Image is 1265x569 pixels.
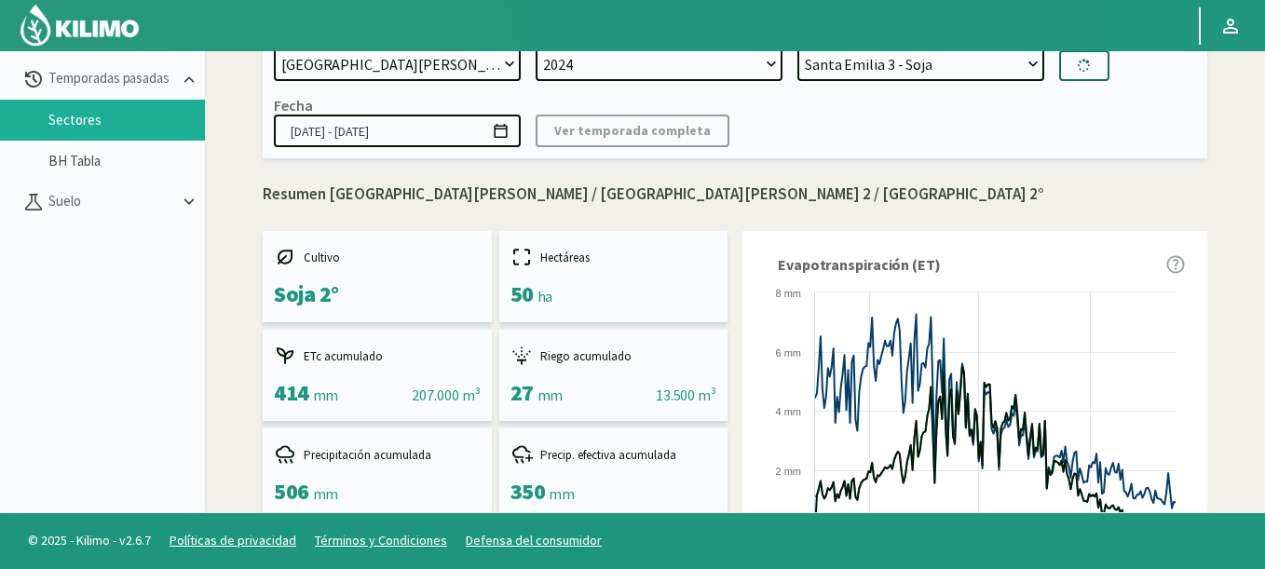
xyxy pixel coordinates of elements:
span: mm [313,484,338,503]
div: Precip. efectiva acumulada [510,443,717,466]
div: Cultivo [274,246,481,268]
div: 13.500 m³ [656,384,716,406]
a: Sectores [48,112,205,129]
kil-mini-card: report-summary-cards.ACCUMULATED_ETC [263,330,492,421]
kil-mini-card: report-summary-cards.ACCUMULATED_IRRIGATION [499,330,728,421]
span: 506 [274,477,309,506]
span: Evapotranspiración (ET) [778,253,941,276]
a: Términos y Condiciones [315,532,447,549]
text: 4 mm [776,406,802,417]
span: 350 [510,477,546,506]
div: Fecha [274,96,313,115]
text: 2 mm [776,466,802,477]
text: 8 mm [776,288,802,299]
kil-mini-card: report-summary-cards.ACCUMULATED_PRECIPITATION [263,428,492,520]
span: © 2025 - Kilimo - v2.6.7 [19,531,160,550]
p: Resumen [GEOGRAPHIC_DATA][PERSON_NAME] / [GEOGRAPHIC_DATA][PERSON_NAME] 2 / [GEOGRAPHIC_DATA] 2° [263,183,1207,207]
text: 6 mm [776,347,802,359]
p: Suelo [45,191,179,212]
a: Políticas de privacidad [170,532,296,549]
span: mm [537,386,563,404]
kil-mini-card: report-summary-cards.HECTARES [499,231,728,322]
div: Hectáreas [510,246,717,268]
span: mm [549,484,574,503]
span: mm [313,386,338,404]
div: ETc acumulado [274,345,481,367]
kil-mini-card: report-summary-cards.CROP [263,231,492,322]
p: Temporadas pasadas [45,68,179,89]
kil-mini-card: report-summary-cards.ACCUMULATED_EFFECTIVE_PRECIPITATION [499,428,728,520]
input: dd/mm/yyyy - dd/mm/yyyy [274,115,521,147]
span: ha [537,287,552,305]
div: 207.000 m³ [412,384,480,406]
span: 50 [510,279,534,308]
span: Soja 2° [274,279,339,308]
div: Riego acumulado [510,345,717,367]
a: Defensa del consumidor [466,532,602,549]
img: Kilimo [19,3,141,47]
span: 414 [274,378,309,407]
span: 27 [510,378,534,407]
div: Precipitación acumulada [274,443,481,466]
a: BH Tabla [48,153,205,169]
